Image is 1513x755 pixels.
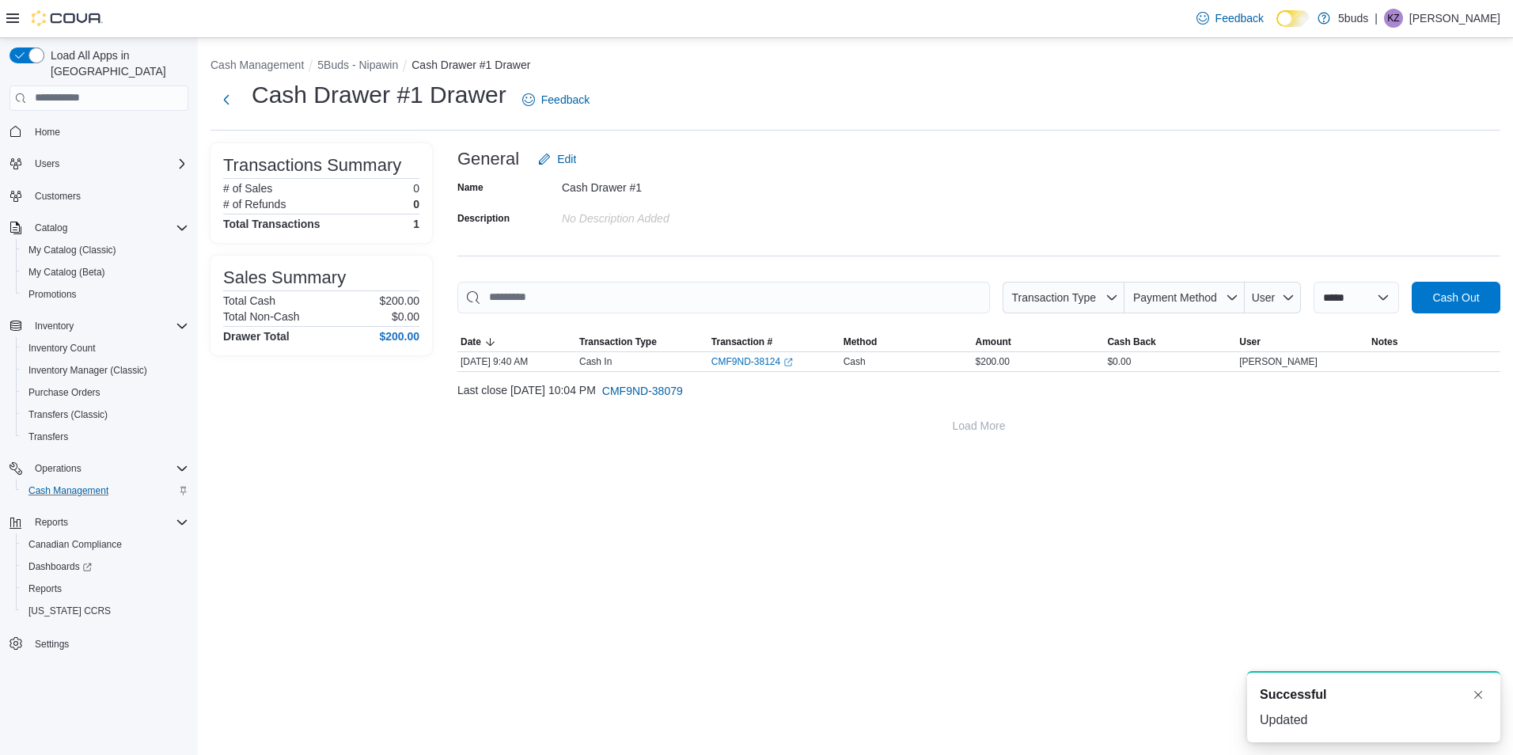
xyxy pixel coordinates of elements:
[562,206,774,225] div: No Description added
[16,533,195,556] button: Canadian Compliance
[210,57,1500,76] nav: An example of EuiBreadcrumbs
[22,361,154,380] a: Inventory Manager (Classic)
[596,375,689,407] button: CMF9ND-38079
[28,605,111,617] span: [US_STATE] CCRS
[1003,282,1124,313] button: Transaction Type
[28,123,66,142] a: Home
[1239,336,1261,348] span: User
[1239,355,1318,368] span: [PERSON_NAME]
[3,120,195,143] button: Home
[32,10,103,26] img: Cova
[223,330,290,343] h4: Drawer Total
[3,315,195,337] button: Inventory
[1384,9,1403,28] div: Keith Ziemann
[16,404,195,426] button: Transfers (Classic)
[28,431,68,443] span: Transfers
[16,359,195,381] button: Inventory Manager (Classic)
[16,381,195,404] button: Purchase Orders
[28,122,188,142] span: Home
[210,84,242,116] button: Next
[28,459,88,478] button: Operations
[1260,685,1326,704] span: Successful
[223,218,320,230] h4: Total Transactions
[844,336,878,348] span: Method
[22,285,83,304] a: Promotions
[28,459,188,478] span: Operations
[28,408,108,421] span: Transfers (Classic)
[28,244,116,256] span: My Catalog (Classic)
[28,266,105,279] span: My Catalog (Beta)
[3,217,195,239] button: Catalog
[22,285,188,304] span: Promotions
[562,175,774,194] div: Cash Drawer #1
[1252,291,1276,304] span: User
[223,294,275,307] h6: Total Cash
[22,263,112,282] a: My Catalog (Beta)
[223,198,286,211] h6: # of Refunds
[379,330,419,343] h4: $200.00
[28,513,74,532] button: Reports
[22,383,188,402] span: Purchase Orders
[457,181,483,194] label: Name
[28,582,62,595] span: Reports
[413,182,419,195] p: 0
[16,239,195,261] button: My Catalog (Classic)
[1409,9,1500,28] p: [PERSON_NAME]
[579,355,612,368] p: Cash In
[22,263,188,282] span: My Catalog (Beta)
[317,59,398,71] button: 5Buds - Nipawin
[22,579,68,598] a: Reports
[411,59,530,71] button: Cash Drawer #1 Drawer
[9,114,188,696] nav: Complex example
[35,638,69,651] span: Settings
[22,481,188,500] span: Cash Management
[461,336,481,348] span: Date
[1469,685,1488,704] button: Dismiss toast
[22,339,188,358] span: Inventory Count
[1104,332,1236,351] button: Cash Back
[953,418,1006,434] span: Load More
[457,375,1500,407] div: Last close [DATE] 10:04 PM
[392,310,419,323] p: $0.00
[28,186,188,206] span: Customers
[22,405,114,424] a: Transfers (Classic)
[1260,711,1488,730] div: Updated
[708,332,840,351] button: Transaction #
[3,457,195,480] button: Operations
[711,355,793,368] a: CMF9ND-38124External link
[28,154,66,173] button: Users
[22,427,74,446] a: Transfers
[35,320,74,332] span: Inventory
[1260,685,1488,704] div: Notification
[22,361,188,380] span: Inventory Manager (Classic)
[22,601,117,620] a: [US_STATE] CCRS
[1215,10,1264,26] span: Feedback
[457,150,519,169] h3: General
[1245,282,1301,313] button: User
[1236,332,1368,351] button: User
[457,410,1500,442] button: Load More
[16,337,195,359] button: Inventory Count
[28,154,188,173] span: Users
[22,427,188,446] span: Transfers
[541,92,590,108] span: Feedback
[579,336,657,348] span: Transaction Type
[35,190,81,203] span: Customers
[16,578,195,600] button: Reports
[35,462,82,475] span: Operations
[22,535,128,554] a: Canadian Compliance
[28,342,96,355] span: Inventory Count
[413,198,419,211] p: 0
[3,184,195,207] button: Customers
[844,355,866,368] span: Cash
[1371,336,1397,348] span: Notes
[457,282,990,313] input: This is a search bar. As you type, the results lower in the page will automatically filter.
[28,364,147,377] span: Inventory Manager (Classic)
[1107,336,1155,348] span: Cash Back
[35,516,68,529] span: Reports
[22,383,107,402] a: Purchase Orders
[16,261,195,283] button: My Catalog (Beta)
[35,157,59,170] span: Users
[28,635,75,654] a: Settings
